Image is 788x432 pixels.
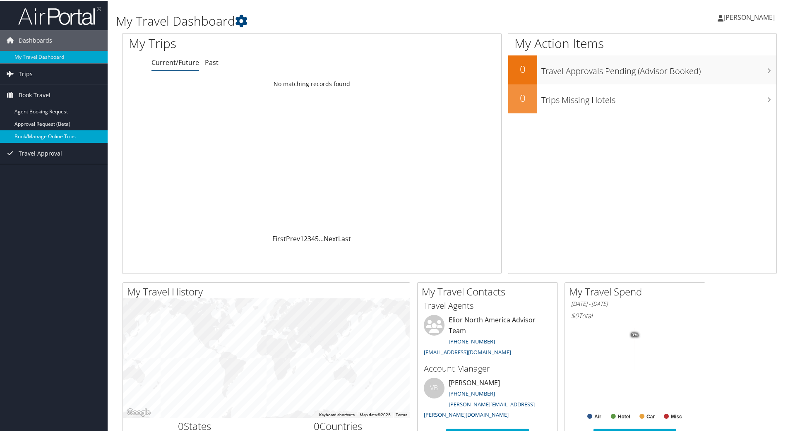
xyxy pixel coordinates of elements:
[508,84,776,113] a: 0Trips Missing Hotels
[324,233,338,242] a: Next
[424,377,444,398] div: VB
[541,60,776,76] h3: Travel Approvals Pending (Advisor Booked)
[19,29,52,50] span: Dashboards
[19,63,33,84] span: Trips
[300,233,304,242] a: 1
[424,400,535,418] a: [PERSON_NAME][EMAIL_ADDRESS][PERSON_NAME][DOMAIN_NAME]
[338,233,351,242] a: Last
[19,142,62,163] span: Travel Approval
[396,412,407,416] a: Terms (opens in new tab)
[449,337,495,344] a: [PHONE_NUMBER]
[116,12,561,29] h1: My Travel Dashboard
[424,362,551,374] h3: Account Manager
[422,284,557,298] h2: My Travel Contacts
[123,76,501,91] td: No matching records found
[571,310,699,319] h6: Total
[205,57,219,66] a: Past
[315,233,319,242] a: 5
[125,406,152,417] img: Google
[594,413,601,419] text: Air
[541,89,776,105] h3: Trips Missing Hotels
[632,332,638,337] tspan: 0%
[151,57,199,66] a: Current/Future
[424,299,551,311] h3: Travel Agents
[125,406,152,417] a: Open this area in Google Maps (opens a new window)
[508,90,537,104] h2: 0
[671,413,682,419] text: Misc
[178,418,184,432] span: 0
[360,412,391,416] span: Map data ©2025
[723,12,775,21] span: [PERSON_NAME]
[424,348,511,355] a: [EMAIL_ADDRESS][DOMAIN_NAME]
[420,377,555,421] li: [PERSON_NAME]
[508,34,776,51] h1: My Action Items
[449,389,495,396] a: [PHONE_NUMBER]
[308,233,311,242] a: 3
[571,310,579,319] span: $0
[618,413,630,419] text: Hotel
[304,233,308,242] a: 2
[718,4,783,29] a: [PERSON_NAME]
[272,233,286,242] a: First
[319,233,324,242] span: …
[319,411,355,417] button: Keyboard shortcuts
[314,418,320,432] span: 0
[569,284,705,298] h2: My Travel Spend
[420,314,555,358] li: Elior North America Advisor Team
[508,55,776,84] a: 0Travel Approvals Pending (Advisor Booked)
[508,61,537,75] h2: 0
[311,233,315,242] a: 4
[18,5,101,25] img: airportal-logo.png
[129,34,337,51] h1: My Trips
[646,413,655,419] text: Car
[286,233,300,242] a: Prev
[127,284,410,298] h2: My Travel History
[19,84,50,105] span: Book Travel
[571,299,699,307] h6: [DATE] - [DATE]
